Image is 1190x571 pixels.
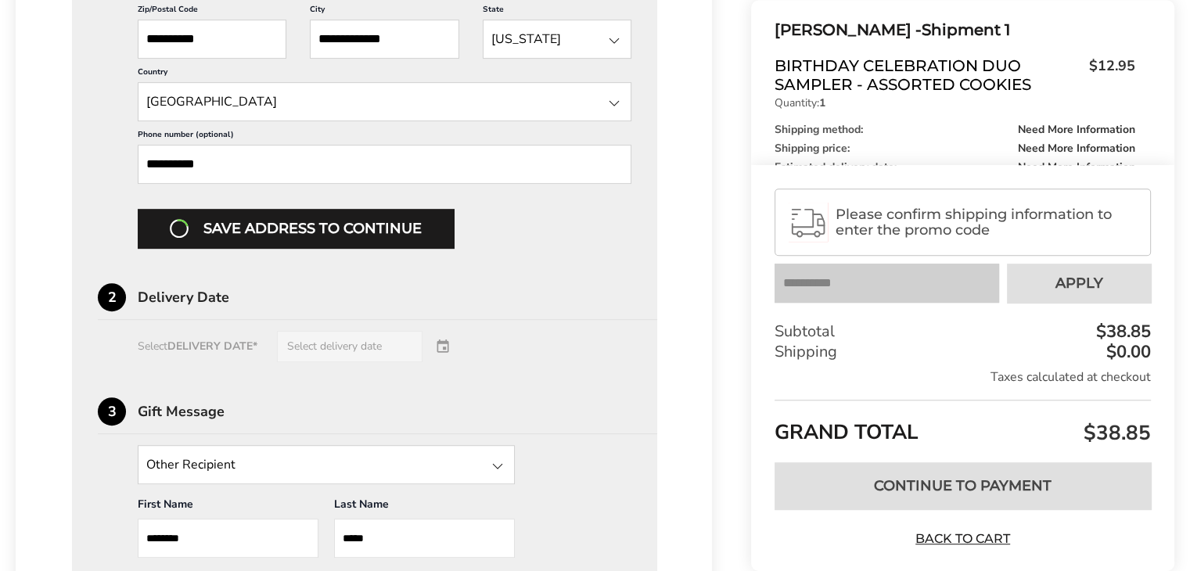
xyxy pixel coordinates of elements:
[1092,323,1151,340] div: $38.85
[98,397,126,426] div: 3
[775,368,1151,386] div: Taxes calculated at checkout
[1007,264,1151,303] button: Apply
[310,20,458,59] input: City
[334,519,515,558] input: Last Name
[138,497,318,519] div: First Name
[908,530,1018,548] a: Back to Cart
[775,56,1081,94] span: Birthday Celebration Duo Sampler - Assorted Cookies
[775,143,1135,154] div: Shipping price:
[1018,143,1135,154] span: Need More Information
[775,462,1151,509] button: Continue to Payment
[775,98,1135,109] p: Quantity:
[775,321,1151,342] div: Subtotal
[1080,419,1151,447] span: $38.85
[775,124,1135,135] div: Shipping method:
[310,4,458,20] label: City
[775,17,1135,43] div: Shipment 1
[138,66,631,82] label: Country
[483,4,631,20] label: State
[138,519,318,558] input: First Name
[138,129,631,145] label: Phone number (optional)
[775,20,922,39] span: [PERSON_NAME] -
[138,4,286,20] label: Zip/Postal Code
[775,400,1151,451] div: GRAND TOTAL
[1102,343,1151,361] div: $0.00
[138,290,657,304] div: Delivery Date
[775,162,1135,173] div: Estimated delivery date:
[138,404,657,418] div: Gift Message
[483,20,631,59] input: State
[334,497,515,519] div: Last Name
[138,20,286,59] input: ZIP
[138,445,515,484] input: State
[138,82,631,121] input: State
[775,56,1135,94] a: Birthday Celebration Duo Sampler - Assorted Cookies$12.95
[819,95,825,110] strong: 1
[775,342,1151,362] div: Shipping
[98,283,126,311] div: 2
[836,206,1137,238] span: Please confirm shipping information to enter the promo code
[1081,56,1135,90] span: $12.95
[1018,124,1135,135] span: Need More Information
[1018,162,1135,173] span: Need More Information
[1055,276,1103,290] span: Apply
